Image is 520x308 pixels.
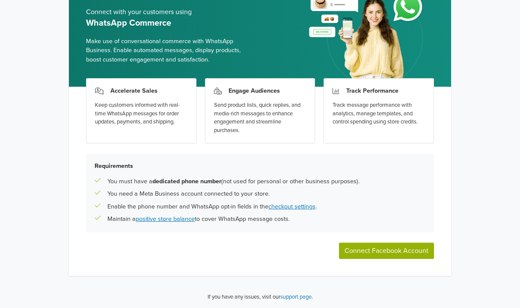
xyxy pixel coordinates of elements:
p: Enable the phone number and WhatsApp opt-in fields in the . [107,202,317,211]
h5: Connect with your customers using [86,8,253,16]
h3: Accelerate Sales [110,87,157,94]
div: Send product lists, quick replies, and media-rich messages to enhance engagement and streamline p... [214,101,306,135]
h3: Track Performance [346,87,398,94]
a: positive store balance [136,215,195,223]
span: Make use of conversational commerce with WhatsApp Business. Enable automated messages, display pr... [86,37,253,65]
a: checkout settings [268,203,315,210]
p: You need a Meta Business account connected to your store. [107,189,270,199]
p: If you have any issues, visit our . [208,293,313,302]
p: You must have a (not used for personal or other business purposes). [107,177,360,186]
div: Track message performance with analytics, manage templates, and control spending using store cred... [333,101,425,126]
h5: WhatsApp Commerce [86,18,253,28]
h5: Requirements [95,162,425,170]
button: Connect Facebook Account [339,243,434,259]
div: Keep customers informed with real-time WhatsApp messages for order updates, payments, and shipping. [95,101,187,126]
b: dedicated phone number [152,178,221,185]
a: support page [280,293,312,300]
p: Maintain a to cover WhatsApp message costs. [107,214,290,224]
h3: Engage Audiences [229,87,280,94]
